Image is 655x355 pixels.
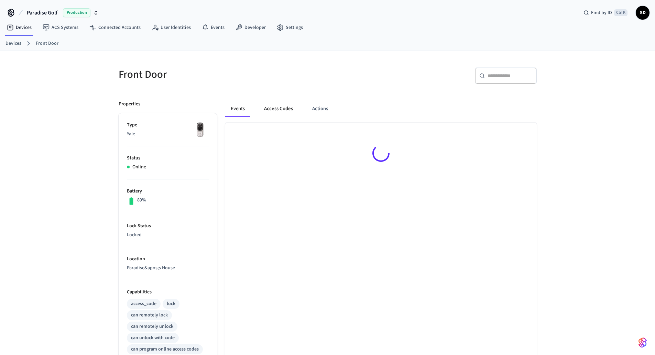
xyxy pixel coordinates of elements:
[307,101,334,117] button: Actions
[167,300,175,307] div: lock
[230,21,271,34] a: Developer
[127,255,209,263] p: Location
[131,323,173,330] div: can remotely unlock
[36,40,58,47] a: Front Door
[84,21,146,34] a: Connected Accounts
[271,21,308,34] a: Settings
[259,101,298,117] button: Access Codes
[636,6,649,20] button: SD
[146,21,196,34] a: User Identities
[578,7,633,19] div: Find by IDCtrl K
[127,122,209,129] p: Type
[225,101,537,117] div: ant example
[636,7,649,19] span: SD
[27,9,57,17] span: Paradise Golf
[131,300,156,307] div: access_code
[119,101,140,108] p: Properties
[6,40,21,47] a: Devices
[614,9,627,16] span: Ctrl K
[131,334,175,342] div: can unlock with code
[127,222,209,230] p: Lock Status
[137,197,146,204] p: 89%
[127,155,209,162] p: Status
[131,312,168,319] div: can remotely lock
[127,231,209,239] p: Locked
[127,264,209,272] p: Paradise&apos;s House
[127,188,209,195] p: Battery
[127,289,209,296] p: Capabilities
[196,21,230,34] a: Events
[1,21,37,34] a: Devices
[638,337,647,348] img: SeamLogoGradient.69752ec5.svg
[127,130,209,138] p: Yale
[119,67,324,82] h5: Front Door
[37,21,84,34] a: ACS Systems
[63,8,90,17] span: Production
[131,346,199,353] div: can program online access codes
[225,101,250,117] button: Events
[192,122,209,139] img: Yale Assure Touchscreen Wifi Smart Lock, Satin Nickel, Front
[591,9,612,16] span: Find by ID
[132,164,146,171] p: Online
